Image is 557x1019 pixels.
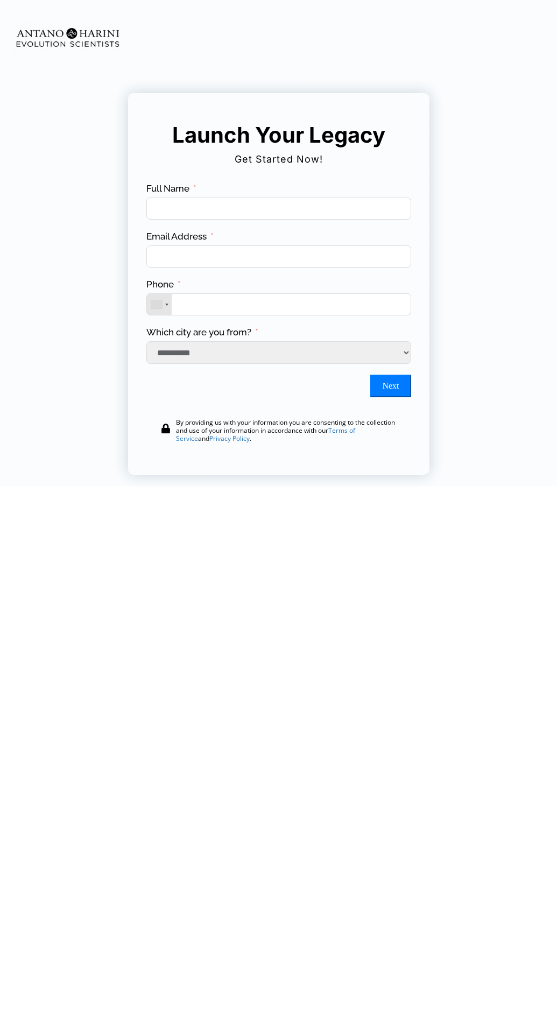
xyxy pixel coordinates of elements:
[146,182,196,195] label: Full Name
[176,418,402,442] div: By providing us with your information you are consenting to the collection and use of your inform...
[166,122,391,149] h5: Launch Your Legacy
[146,326,258,339] label: Which city are you from?
[147,294,172,315] div: Telephone country code
[146,341,411,364] select: Which city are you from?
[146,293,411,315] input: Phone
[209,434,250,443] a: Privacy Policy
[146,245,411,268] input: Email Address
[146,278,181,291] label: Phone
[176,426,355,443] a: Terms of Service
[370,375,411,397] button: Next
[11,22,124,53] img: Evolution-Scientist (2)
[145,150,413,169] h2: Get Started Now!
[146,230,214,243] label: Email Address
